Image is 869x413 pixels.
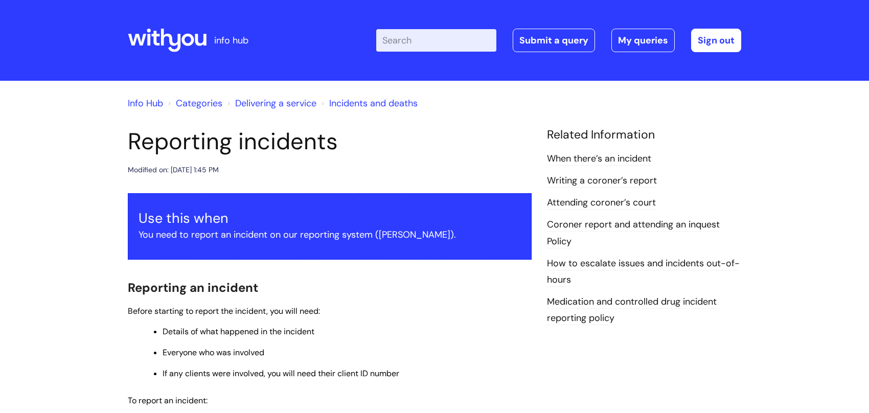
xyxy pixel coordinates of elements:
[166,95,222,111] li: Solution home
[163,326,314,337] span: Details of what happened in the incident
[139,210,521,226] h3: Use this when
[176,97,222,109] a: Categories
[139,226,521,243] p: You need to report an incident on our reporting system ([PERSON_NAME]).
[691,29,741,52] a: Sign out
[547,295,717,325] a: Medication and controlled drug incident reporting policy
[128,306,320,316] span: Before starting to report the incident, you will need:
[547,196,656,210] a: Attending coroner’s court
[128,128,532,155] h1: Reporting incidents
[547,128,741,142] h4: Related Information
[163,368,399,379] span: If any clients were involved, you will need their client ID number
[376,29,496,52] input: Search
[225,95,316,111] li: Delivering a service
[214,32,248,49] p: info hub
[376,29,741,52] div: | -
[329,97,418,109] a: Incidents and deaths
[547,174,657,188] a: Writing a coroner’s report
[513,29,595,52] a: Submit a query
[163,347,264,358] span: Everyone who was involved
[128,97,163,109] a: Info Hub
[128,395,208,406] span: To report an incident:
[128,280,258,295] span: Reporting an incident
[319,95,418,111] li: Incidents and deaths
[547,257,740,287] a: How to escalate issues and incidents out-of-hours
[547,152,651,166] a: When there’s an incident
[128,164,219,176] div: Modified on: [DATE] 1:45 PM
[235,97,316,109] a: Delivering a service
[547,218,720,248] a: Coroner report and attending an inquest Policy
[611,29,675,52] a: My queries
